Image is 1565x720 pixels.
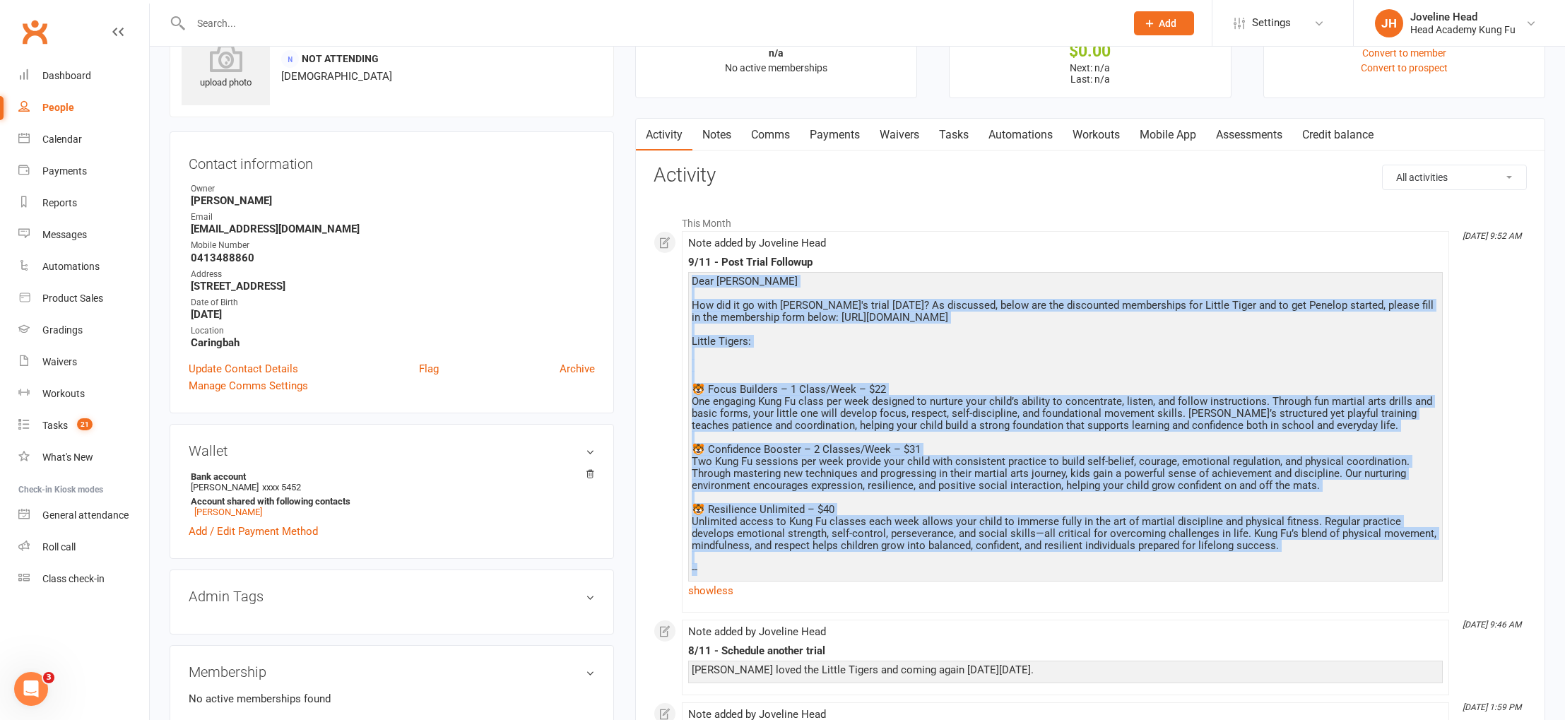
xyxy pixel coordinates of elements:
[189,664,595,680] h3: Membership
[191,223,595,235] strong: [EMAIL_ADDRESS][DOMAIN_NAME]
[191,296,595,309] div: Date of Birth
[725,62,827,73] span: No active memberships
[692,276,1439,576] div: Dear [PERSON_NAME] How did it go with [PERSON_NAME]'s trial [DATE]? As discussed, below are the d...
[42,541,76,553] div: Roll call
[14,672,48,706] iframe: Intercom live chat
[42,70,91,81] div: Dashboard
[182,44,270,90] div: upload photo
[42,388,85,399] div: Workouts
[1134,11,1194,35] button: Add
[191,280,595,293] strong: [STREET_ADDRESS]
[18,314,149,346] a: Gradings
[42,261,100,272] div: Automations
[189,377,308,394] a: Manage Comms Settings
[18,531,149,563] a: Roll call
[800,119,870,151] a: Payments
[189,151,595,172] h3: Contact information
[688,237,1443,249] div: Note added by Joveline Head
[189,523,318,540] a: Add / Edit Payment Method
[688,256,1443,268] div: 9/11 - Post Trial Followup
[77,418,93,430] span: 21
[42,509,129,521] div: General attendance
[191,182,595,196] div: Owner
[769,47,784,59] strong: n/a
[191,471,588,482] strong: Bank account
[654,208,1527,231] li: This Month
[191,252,595,264] strong: 0413488860
[962,62,1217,85] p: Next: n/a Last: n/a
[42,452,93,463] div: What's New
[929,119,979,151] a: Tasks
[191,336,595,349] strong: Caringbah
[42,324,83,336] div: Gradings
[741,119,800,151] a: Comms
[18,219,149,251] a: Messages
[688,626,1443,638] div: Note added by Joveline Head
[962,44,1217,59] div: $0.00
[42,420,68,431] div: Tasks
[281,70,392,83] span: [DEMOGRAPHIC_DATA]
[42,102,74,113] div: People
[191,496,588,507] strong: Account shared with following contacts
[1463,231,1521,241] i: [DATE] 9:52 AM
[18,346,149,378] a: Waivers
[18,410,149,442] a: Tasks 21
[191,308,595,321] strong: [DATE]
[42,573,105,584] div: Class check-in
[979,119,1063,151] a: Automations
[18,378,149,410] a: Workouts
[692,119,741,151] a: Notes
[636,119,692,151] a: Activity
[692,664,1439,676] div: [PERSON_NAME] loved the Little Tigers and coming again [DATE][DATE].
[1362,47,1446,59] a: Convert to member
[191,268,595,281] div: Address
[189,589,595,604] h3: Admin Tags
[42,165,87,177] div: Payments
[1063,119,1130,151] a: Workouts
[42,197,77,208] div: Reports
[42,293,103,304] div: Product Sales
[560,360,595,377] a: Archive
[1206,119,1292,151] a: Assessments
[187,13,1116,33] input: Search...
[1252,7,1291,39] span: Settings
[1463,702,1521,712] i: [DATE] 1:59 PM
[18,60,149,92] a: Dashboard
[191,324,595,338] div: Location
[18,92,149,124] a: People
[42,356,77,367] div: Waivers
[43,672,54,683] span: 3
[1130,119,1206,151] a: Mobile App
[1410,23,1516,36] div: Head Academy Kung Fu
[18,563,149,595] a: Class kiosk mode
[189,443,595,459] h3: Wallet
[18,124,149,155] a: Calendar
[18,155,149,187] a: Payments
[870,119,929,151] a: Waivers
[18,442,149,473] a: What's New
[1410,11,1516,23] div: Joveline Head
[42,134,82,145] div: Calendar
[18,500,149,531] a: General attendance kiosk mode
[189,469,595,519] li: [PERSON_NAME]
[654,165,1527,187] h3: Activity
[194,507,262,517] a: [PERSON_NAME]
[1292,119,1383,151] a: Credit balance
[18,251,149,283] a: Automations
[1375,9,1403,37] div: JH
[688,645,1443,657] div: 8/11 - Schedule another trial
[1463,620,1521,630] i: [DATE] 9:46 AM
[1159,18,1176,29] span: Add
[18,187,149,219] a: Reports
[42,229,87,240] div: Messages
[1361,62,1448,73] a: Convert to prospect
[189,690,595,707] p: No active memberships found
[191,239,595,252] div: Mobile Number
[191,211,595,224] div: Email
[302,53,379,64] span: Not Attending
[18,283,149,314] a: Product Sales
[17,14,52,49] a: Clubworx
[191,194,595,207] strong: [PERSON_NAME]
[262,482,301,492] span: xxxx 5452
[688,581,1443,601] a: show less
